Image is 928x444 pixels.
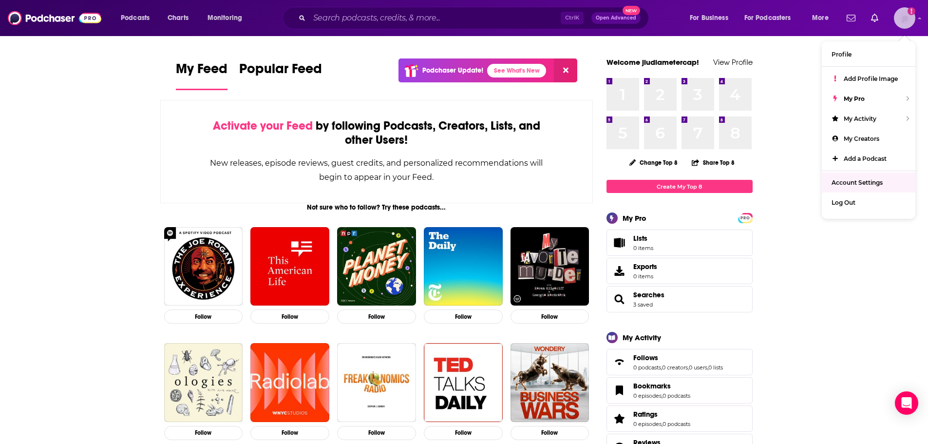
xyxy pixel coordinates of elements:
a: My Creators [822,129,915,149]
a: Searches [633,290,664,299]
a: Show notifications dropdown [843,10,859,26]
button: Follow [337,309,416,324]
button: open menu [201,10,255,26]
button: Open AdvancedNew [591,12,641,24]
span: , [662,421,663,427]
p: Podchaser Update! [422,66,483,75]
span: Ratings [633,410,658,419]
button: Follow [250,309,329,324]
span: PRO [739,214,751,222]
a: 0 podcasts [633,364,661,371]
button: Follow [337,426,416,440]
span: For Podcasters [744,11,791,25]
span: Podcasts [121,11,150,25]
a: 0 creators [662,364,688,371]
a: Profile [822,44,915,64]
img: This American Life [250,227,329,306]
span: Charts [168,11,189,25]
span: Exports [633,262,657,271]
span: Lists [633,234,653,243]
a: Follows [633,353,723,362]
a: 0 lists [708,364,723,371]
a: My Feed [176,60,227,90]
a: Radiolab [250,343,329,422]
div: Open Intercom Messenger [895,391,918,415]
button: Change Top 8 [624,156,684,169]
span: Lists [633,234,647,243]
a: 0 users [689,364,707,371]
span: My Feed [176,60,227,83]
a: See What's New [487,64,546,77]
span: Logged in as jludiametercap [894,7,915,29]
a: Searches [610,292,629,306]
a: Ologies with Alie Ward [164,343,243,422]
span: Add a Podcast [844,155,887,162]
img: Planet Money [337,227,416,306]
img: The Daily [424,227,503,306]
img: My Favorite Murder with Karen Kilgariff and Georgia Hardstark [511,227,589,306]
img: TED Talks Daily [424,343,503,422]
span: Monitoring [208,11,242,25]
span: Lists [610,236,629,250]
div: by following Podcasts, Creators, Lists, and other Users! [209,119,544,147]
a: Bookmarks [633,382,690,390]
button: open menu [738,10,805,26]
span: My Pro [844,95,865,102]
span: My Creators [844,135,879,142]
button: Show profile menu [894,7,915,29]
span: , [707,364,708,371]
button: Follow [511,426,589,440]
span: Profile [832,51,852,58]
span: Ratings [606,405,753,432]
span: Follows [606,349,753,375]
span: Exports [610,264,629,278]
span: 0 items [633,245,653,251]
span: Bookmarks [606,377,753,404]
a: Create My Top 8 [606,180,753,193]
a: The Joe Rogan Experience [164,227,243,306]
button: open menu [805,10,841,26]
a: Add Profile Image [822,69,915,89]
span: Popular Feed [239,60,322,83]
span: More [812,11,829,25]
a: View Profile [713,58,753,67]
div: Not sure who to follow? Try these podcasts... [160,203,593,212]
a: Ratings [610,412,629,425]
a: Show notifications dropdown [867,10,882,26]
a: Charts [161,10,194,26]
a: Account Settings [822,173,915,193]
span: Bookmarks [633,382,671,390]
a: Lists [606,230,753,256]
a: 3 saved [633,301,653,308]
a: Exports [606,258,753,284]
button: Share Top 8 [691,153,735,172]
span: 0 items [633,273,657,280]
span: , [688,364,689,371]
span: Account Settings [832,179,883,186]
span: My Activity [844,115,876,122]
div: My Pro [623,213,646,223]
a: Business Wars [511,343,589,422]
a: Bookmarks [610,384,629,397]
a: 0 podcasts [663,392,690,399]
span: Log Out [832,199,855,206]
a: 0 episodes [633,421,662,427]
a: Add a Podcast [822,149,915,169]
span: Add Profile Image [844,75,898,82]
span: Follows [633,353,658,362]
span: Open Advanced [596,16,636,20]
input: Search podcasts, credits, & more... [309,10,561,26]
span: , [661,364,662,371]
span: New [623,6,640,15]
a: Popular Feed [239,60,322,90]
a: 0 episodes [633,392,662,399]
button: Follow [424,426,503,440]
button: Follow [164,426,243,440]
button: Follow [424,309,503,324]
span: For Business [690,11,728,25]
